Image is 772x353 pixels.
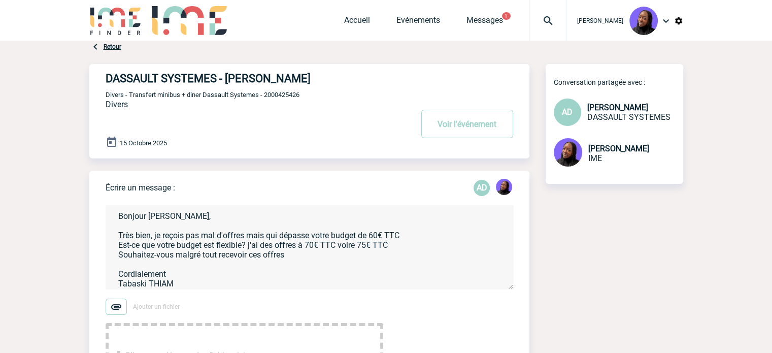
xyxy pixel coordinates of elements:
span: [PERSON_NAME] [587,103,648,112]
span: IME [588,153,602,163]
p: AD [474,180,490,196]
a: Messages [466,15,503,29]
img: IME-Finder [89,6,142,35]
div: Anne-Catherine DELECROIX [474,180,490,196]
span: Divers [106,100,128,109]
div: Tabaski THIAM [496,179,512,197]
span: 15 Octobre 2025 [120,139,167,147]
span: [PERSON_NAME] [588,144,649,153]
button: Voir l'événement [421,110,513,138]
p: Conversation partagée avec : [554,78,683,86]
button: 1 [502,12,511,20]
img: 131349-0.png [554,138,582,167]
a: Retour [104,43,121,50]
span: AD [562,107,573,117]
span: [PERSON_NAME] [577,17,623,24]
a: Evénements [396,15,440,29]
span: Divers - Transfert minibus + diner Dassault Systemes - 2000425426 [106,91,299,99]
h4: DASSAULT SYSTEMES - [PERSON_NAME] [106,72,382,85]
a: Accueil [344,15,370,29]
img: 131349-0.png [496,179,512,195]
span: Ajouter un fichier [133,303,180,310]
img: 131349-0.png [629,7,658,35]
p: Écrire un message : [106,183,175,192]
span: DASSAULT SYSTEMES [587,112,670,122]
